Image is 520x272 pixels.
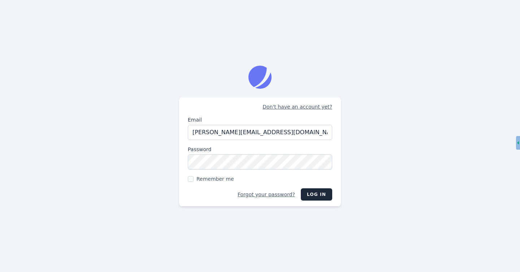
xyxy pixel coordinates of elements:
[188,117,202,123] span: Email
[196,175,234,183] span: Remember me
[188,176,194,182] input: Remember me
[238,191,295,198] a: Forgot your password?
[188,146,211,152] span: Password
[263,103,332,110] a: Don't have an account yet?
[301,188,332,201] button: Log in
